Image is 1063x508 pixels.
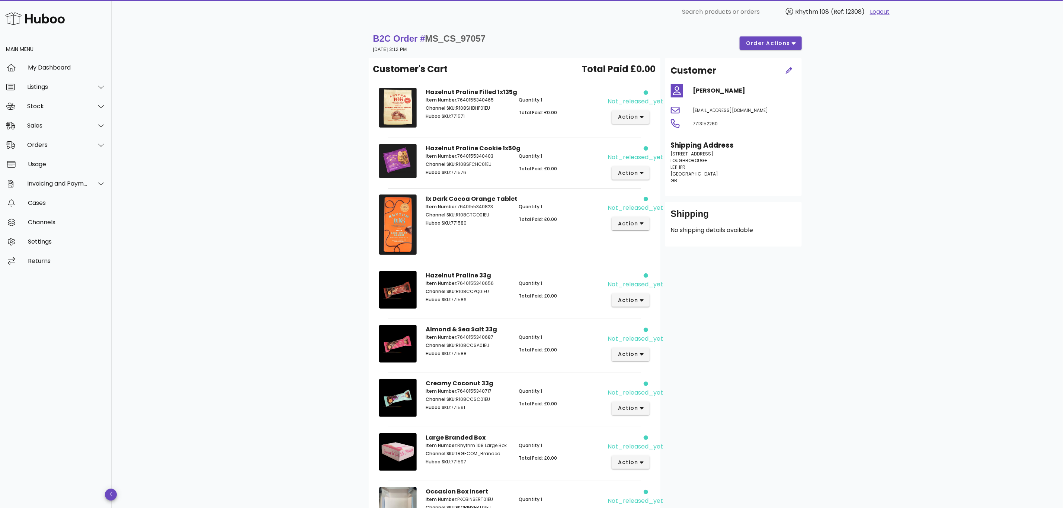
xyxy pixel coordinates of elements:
[671,151,714,157] span: [STREET_ADDRESS]
[426,334,510,341] p: 7640155340687
[5,10,65,26] img: Huboo Logo
[426,169,451,176] span: Huboo SKU:
[519,401,557,407] span: Total Paid: £0.00
[426,496,457,502] span: Item Number:
[28,64,106,71] div: My Dashboard
[693,120,718,127] span: 7713152260
[426,342,510,349] p: R108CCSA01EU
[426,442,457,448] span: Item Number:
[519,334,603,341] p: 1
[519,203,603,210] p: 1
[426,153,457,159] span: Item Number:
[426,342,456,348] span: Channel SKU:
[671,208,796,226] div: Shipping
[519,165,557,172] span: Total Paid: £0.00
[426,220,451,226] span: Huboo SKU:
[693,107,768,113] span: [EMAIL_ADDRESS][DOMAIN_NAME]
[693,86,796,95] h4: [PERSON_NAME]
[379,325,417,363] img: Product Image
[426,169,510,176] p: 771576
[27,83,88,90] div: Listings
[426,105,510,112] p: R108SHBHP01EU
[618,296,638,304] span: action
[379,88,417,128] img: Product Image
[426,379,493,388] strong: Creamy Coconut 33g
[519,496,541,502] span: Quantity:
[519,280,603,287] p: 1
[27,180,88,187] div: Invoicing and Payments
[373,47,407,52] small: [DATE] 3:12 PM
[426,388,510,395] p: 7640155340717
[618,350,638,358] span: action
[519,347,557,353] span: Total Paid: £0.00
[608,334,663,343] div: not_released_yet
[426,212,510,218] p: R108CTCO01EU
[519,442,603,449] p: 1
[426,442,510,449] p: Rhythm 108 Large Box
[28,199,106,206] div: Cases
[379,194,417,255] img: Product Image
[618,113,638,121] span: action
[28,161,106,168] div: Usage
[831,7,865,16] span: (Ref: 12308)
[426,113,510,120] p: 771571
[671,164,686,170] span: LE11 1PR
[618,169,638,177] span: action
[426,144,521,152] strong: Hazelnut Praline Cookie 1x50g
[426,496,510,503] p: PKOBINSERT01EU
[27,141,88,148] div: Orders
[426,161,510,168] p: R108SFCHC01EU
[612,348,650,361] button: action
[426,459,451,465] span: Huboo SKU:
[426,271,491,280] strong: Hazelnut Praline 33g
[870,7,890,16] a: Logout
[618,404,638,412] span: action
[612,110,650,124] button: action
[519,153,603,160] p: 1
[27,103,88,110] div: Stock
[426,404,510,411] p: 771591
[379,433,417,471] img: Product Image
[426,450,510,457] p: LRGECOM_Branded
[426,450,456,457] span: Channel SKU:
[426,396,510,403] p: R108CCSC01EU
[671,64,717,77] h2: Customer
[519,455,557,461] span: Total Paid: £0.00
[612,402,650,415] button: action
[426,220,510,226] p: 771580
[426,88,517,96] strong: Hazelnut Praline Filled 1x135g
[519,388,541,394] span: Quantity:
[426,203,510,210] p: 7640155340823
[426,161,456,167] span: Channel SKU:
[671,140,796,151] h3: Shipping Address
[608,97,663,106] div: not_released_yet
[612,456,650,469] button: action
[582,62,656,76] span: Total Paid £0.00
[612,217,650,230] button: action
[426,153,510,160] p: 7640155340403
[426,296,451,303] span: Huboo SKU:
[426,203,457,210] span: Item Number:
[519,109,557,116] span: Total Paid: £0.00
[379,144,417,178] img: Product Image
[426,396,456,402] span: Channel SKU:
[519,334,541,340] span: Quantity:
[612,293,650,307] button: action
[608,153,663,162] div: not_released_yet
[426,97,510,103] p: 7640155340465
[618,459,638,466] span: action
[27,122,88,129] div: Sales
[426,459,510,465] p: 771597
[608,280,663,289] div: not_released_yet
[426,280,457,286] span: Item Number:
[519,97,541,103] span: Quantity:
[519,388,603,395] p: 1
[426,334,457,340] span: Item Number:
[426,212,456,218] span: Channel SKU:
[426,404,451,411] span: Huboo SKU:
[608,496,663,505] div: not_released_yet
[425,33,486,44] span: MS_CS_97057
[426,113,451,119] span: Huboo SKU:
[426,325,497,334] strong: Almond & Sea Salt 33g
[426,288,456,295] span: Channel SKU:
